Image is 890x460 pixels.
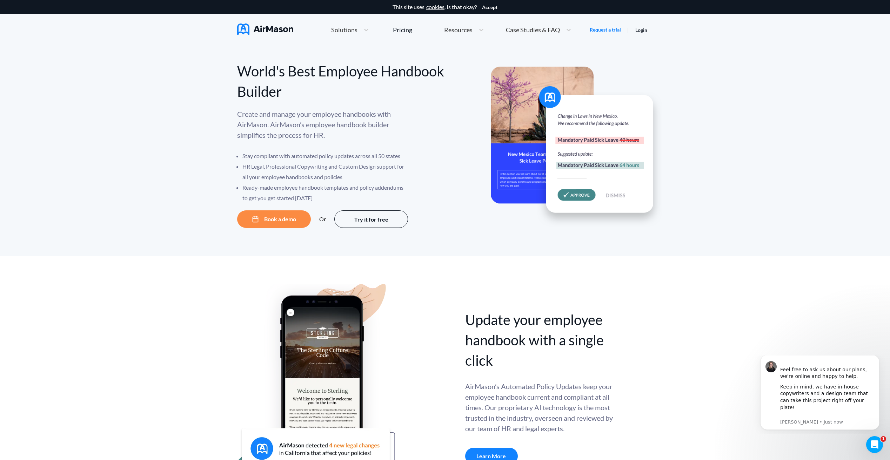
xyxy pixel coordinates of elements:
a: Request a trial [590,26,621,33]
div: Keep in mind, we have in-house copywriters and a design team that can take this project right off... [31,28,125,62]
img: hero-banner [491,67,663,228]
span: Case Studies & FAQ [506,27,560,33]
div: Feel free to ask us about our plans, we're online and happy to help. [31,4,125,25]
div: World's Best Employee Handbook Builder [237,61,445,102]
p: Message from Holly, sent Just now [31,63,125,70]
button: Book a demo [237,210,311,228]
li: Stay compliant with automated policy updates across all 50 states [242,151,409,161]
button: Accept cookies [482,5,497,10]
span: | [627,26,629,33]
div: Update your employee handbook with a single click [465,310,614,371]
li: Ready-made employee handbook templates and policy addendums to get you get started [DATE] [242,182,409,203]
button: Try it for free [334,210,408,228]
div: Message content [31,4,125,62]
iframe: Intercom notifications message [750,356,890,434]
a: cookies [426,4,444,10]
div: Pricing [393,27,412,33]
p: Create and manage your employee handbooks with AirMason. AirMason’s employee handbook builder sim... [237,109,409,140]
iframe: Intercom live chat [866,436,883,453]
img: Profile image for Holly [16,6,27,17]
img: AirMason Logo [237,23,293,35]
span: Solutions [331,27,357,33]
span: 1 [881,436,886,442]
div: AirMason’s Automated Policy Updates keep your employee handbook current and compliant at all time... [465,381,614,434]
div: Or [319,216,326,222]
a: Pricing [393,23,412,36]
a: Login [635,27,647,33]
span: Resources [444,27,473,33]
li: HR Legal, Professional Copywriting and Custom Design support for all your employee handbooks and ... [242,161,409,182]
